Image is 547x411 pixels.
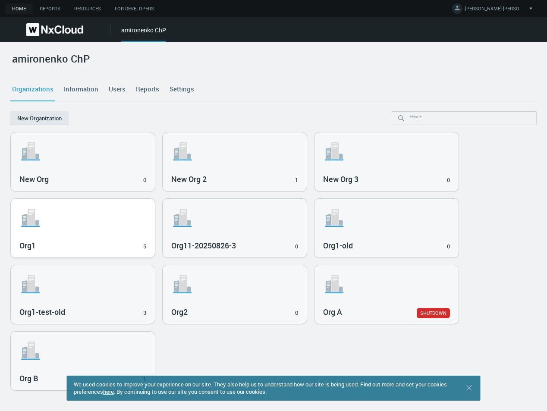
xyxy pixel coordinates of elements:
[26,23,83,36] img: Nx Cloud logo
[62,78,100,101] a: Information
[323,307,417,317] h3: Org A
[447,242,450,251] div: 0
[67,3,108,14] a: Resources
[10,78,55,101] a: Organizations
[108,3,161,14] a: For Developers
[465,5,525,15] span: [PERSON_NAME]-[PERSON_NAME]
[19,175,134,184] h3: New Org
[33,3,67,14] a: Reports
[10,111,69,125] button: New Organization
[107,78,127,101] a: Users
[103,388,114,395] a: here
[447,176,450,185] div: 0
[323,175,437,184] h3: New Org 3
[143,176,146,185] div: 0
[295,176,298,185] div: 1
[74,380,447,395] span: We used cookies to improve your experience on our site. They also help us to understand how our s...
[5,3,33,14] a: Home
[171,175,286,184] h3: New Org 2
[12,53,90,65] h2: amironenko ChP
[171,241,286,251] h3: Org11-20250826-3
[417,308,450,318] a: SHUTDOWN
[295,309,298,317] div: 0
[134,78,161,101] a: Reports
[143,375,146,384] div: 1
[168,78,196,101] a: Settings
[19,241,134,251] h3: Org1
[143,309,146,317] div: 3
[19,374,134,383] h3: Org B
[114,388,267,395] span: . By continuing to use our site you consent to use our cookies.
[323,241,437,251] h3: Org1-old
[121,25,166,42] div: amironenko ChP
[143,242,146,251] div: 5
[295,242,298,251] div: 0
[171,307,286,317] h3: Org2
[19,307,134,317] h3: Org1-test-old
